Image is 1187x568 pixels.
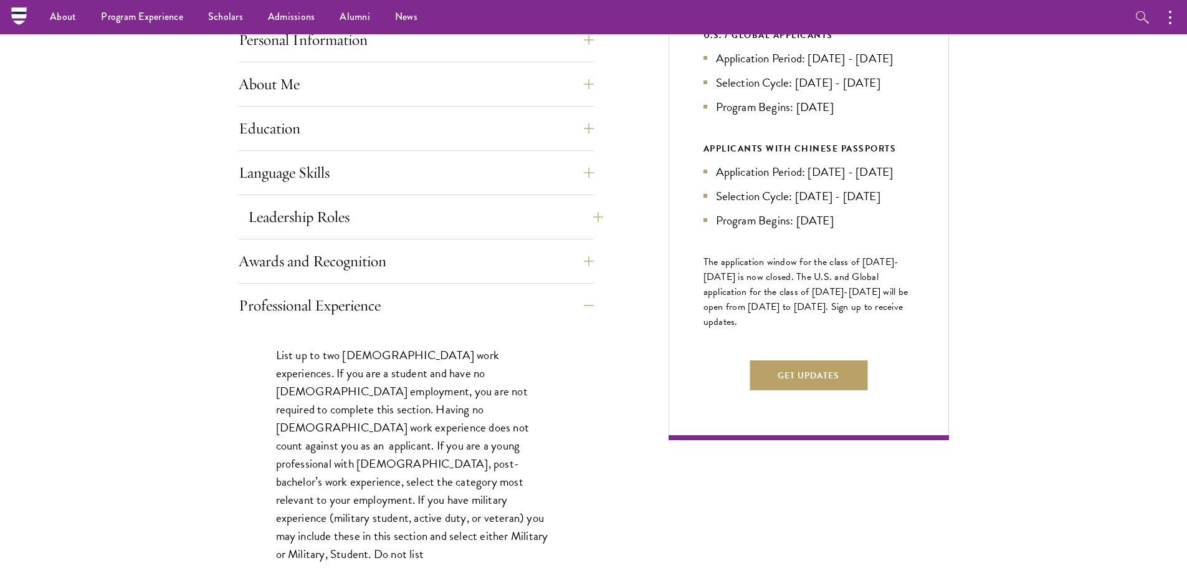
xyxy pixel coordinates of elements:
[703,49,914,67] li: Application Period: [DATE] - [DATE]
[703,98,914,116] li: Program Begins: [DATE]
[239,113,594,143] button: Education
[703,74,914,92] li: Selection Cycle: [DATE] - [DATE]
[703,254,908,329] span: The application window for the class of [DATE]-[DATE] is now closed. The U.S. and Global applicat...
[703,187,914,205] li: Selection Cycle: [DATE] - [DATE]
[703,211,914,229] li: Program Begins: [DATE]
[239,69,594,99] button: About Me
[248,202,603,232] button: Leadership Roles
[239,25,594,55] button: Personal Information
[239,246,594,276] button: Awards and Recognition
[239,158,594,188] button: Language Skills
[750,360,867,390] button: Get Updates
[703,141,914,156] div: APPLICANTS WITH CHINESE PASSPORTS
[703,27,914,43] div: U.S. / GLOBAL APPLICANTS
[703,163,914,181] li: Application Period: [DATE] - [DATE]
[239,291,594,320] button: Professional Experience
